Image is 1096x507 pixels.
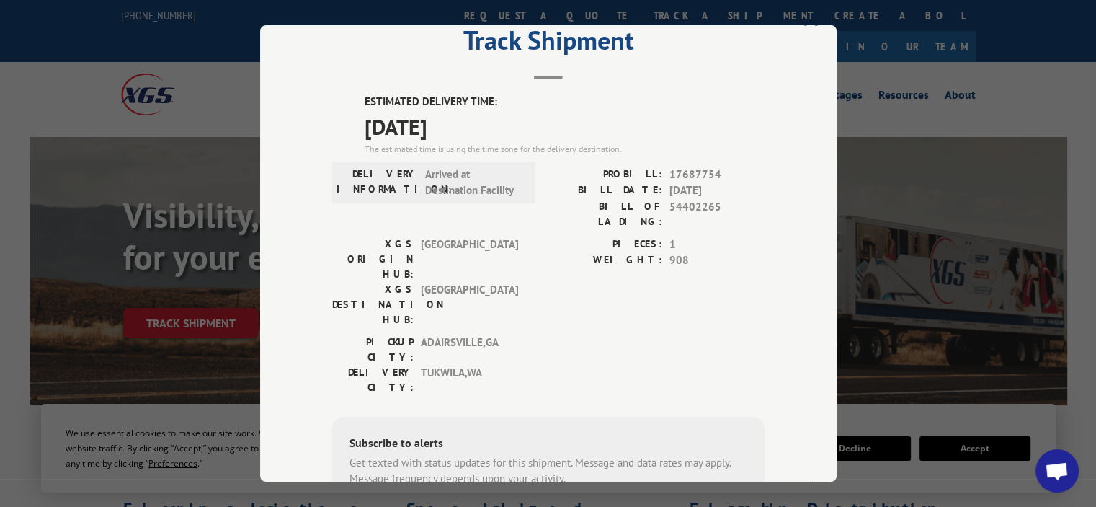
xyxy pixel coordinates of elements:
[332,237,414,282] label: XGS ORIGIN HUB:
[332,335,414,365] label: PICKUP CITY:
[332,30,765,58] h2: Track Shipment
[669,252,765,269] span: 908
[548,167,662,183] label: PROBILL:
[669,199,765,229] span: 54402265
[349,434,747,455] div: Subscribe to alerts
[1035,449,1079,493] div: Open chat
[365,110,765,143] span: [DATE]
[365,143,765,156] div: The estimated time is using the time zone for the delivery destination.
[365,94,765,110] label: ESTIMATED DELIVERY TIME:
[548,237,662,253] label: PIECES:
[669,167,765,183] span: 17687754
[421,282,518,327] span: [GEOGRAPHIC_DATA]
[332,282,414,327] label: XGS DESTINATION HUB:
[548,252,662,269] label: WEIGHT:
[425,167,522,199] span: Arrived at Destination Facility
[548,182,662,199] label: BILL DATE:
[669,237,765,253] span: 1
[669,182,765,199] span: [DATE]
[421,365,518,395] span: TUKWILA , WA
[548,199,662,229] label: BILL OF LADING:
[421,335,518,365] span: ADAIRSVILLE , GA
[337,167,418,199] label: DELIVERY INFORMATION:
[332,365,414,395] label: DELIVERY CITY:
[349,455,747,488] div: Get texted with status updates for this shipment. Message and data rates may apply. Message frequ...
[421,237,518,282] span: [GEOGRAPHIC_DATA]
